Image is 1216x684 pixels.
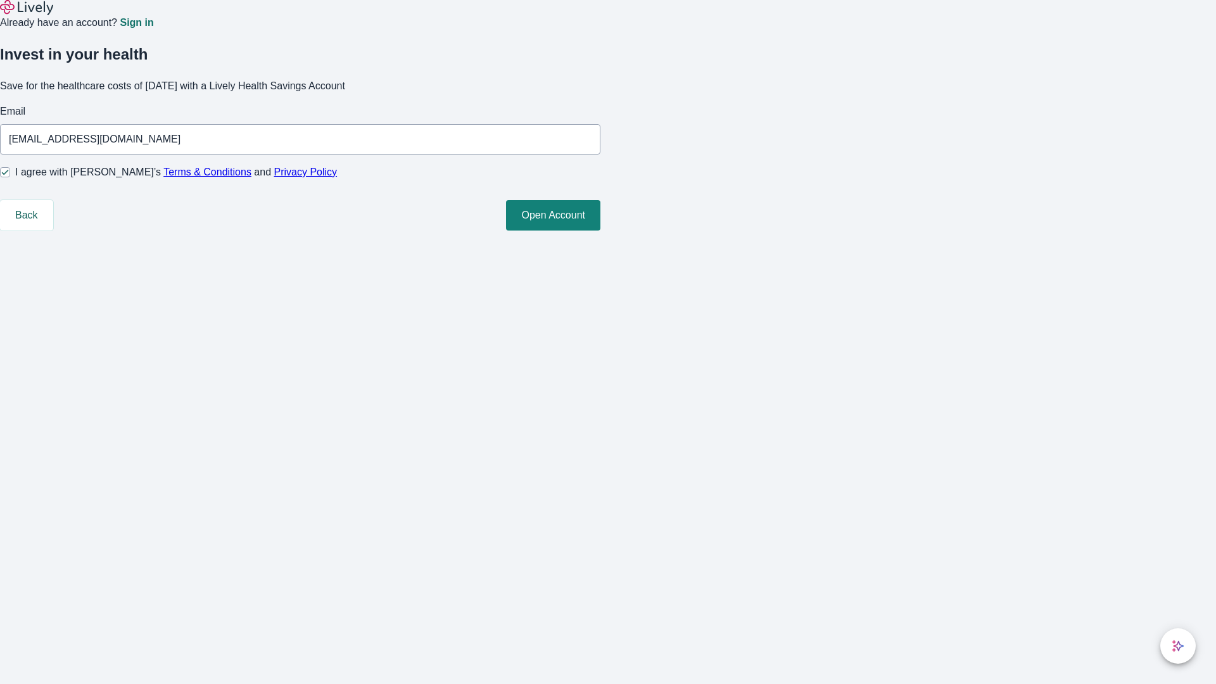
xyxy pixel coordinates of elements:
svg: Lively AI Assistant [1172,640,1184,652]
a: Privacy Policy [274,167,338,177]
a: Terms & Conditions [163,167,251,177]
a: Sign in [120,18,153,28]
button: Open Account [506,200,600,231]
button: chat [1160,628,1196,664]
span: I agree with [PERSON_NAME]’s and [15,165,337,180]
